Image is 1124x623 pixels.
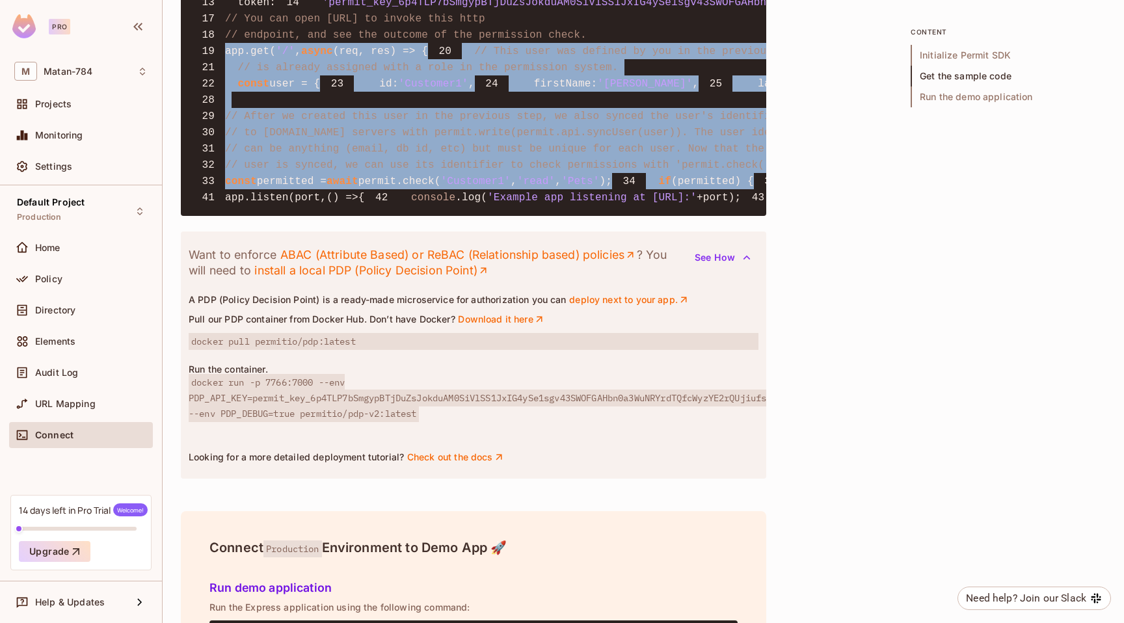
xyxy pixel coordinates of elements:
span: Projects [35,99,72,109]
span: Run the demo application [911,86,1106,107]
span: Default Project [17,197,85,207]
span: 41 [191,190,225,205]
span: // to [DOMAIN_NAME] servers with permit.write(permit.api.syncUser(user)). The user identifier [225,127,815,139]
span: // endpoint, and see the outcome of the permission check. [225,29,587,41]
span: 22 [191,76,225,92]
span: Settings [35,161,72,172]
p: Run the container. [189,364,758,375]
span: 20 [428,44,462,59]
span: firstName [534,78,591,90]
span: 'Customer1' [399,78,468,90]
a: Check out the docs [407,451,505,463]
p: A PDP (Policy Decision Point) is a ready-made microservice for authorization you can [189,294,758,306]
span: Welcome! [113,503,148,516]
span: lastName [758,78,809,90]
span: Help & Updates [35,597,105,607]
span: : [392,78,399,90]
span: : [591,78,597,90]
span: 33 [191,174,225,189]
span: console [411,192,455,204]
span: await [327,176,358,187]
span: 'read' [517,176,555,187]
h4: Connect Environment to Demo App 🚀 [209,540,738,555]
span: '[PERSON_NAME]' [597,78,692,90]
span: () => [327,192,358,204]
span: Directory [35,305,75,315]
h5: Run demo application [209,581,738,594]
span: // user is synced, we can use its identifier to check permissions with 'permit.check()'. [225,159,783,171]
span: app.get( [225,46,276,57]
a: deploy next to your app. [569,294,690,306]
span: 32 [191,157,225,173]
span: 34 [612,174,646,189]
span: // This user was defined by you in the previous step and [475,46,830,57]
span: '/' [276,46,295,57]
span: permit.check( [358,176,441,187]
span: 42 [365,190,399,205]
span: Connect [35,430,74,440]
span: 25 [699,76,732,92]
span: 24 [475,76,509,92]
button: See How [687,247,758,268]
span: 31 [191,141,225,157]
span: // is already assigned with a role in the permission system. [238,62,619,73]
span: if [658,176,671,187]
span: 19 [191,44,225,59]
span: Production [263,540,322,557]
span: // After we created this user in the previous step, we also synced the user's identifier [225,111,783,122]
span: { [358,192,365,204]
span: .log( [455,192,487,204]
span: 28 [191,92,225,108]
span: , [295,46,301,57]
span: Monitoring [35,130,83,140]
span: id [379,78,392,90]
span: app.listen(port, [225,192,327,204]
span: // can be anything (email, db id, etc) but must be unique for each user. Now that the [225,143,764,155]
span: const [225,176,257,187]
span: 23 [320,76,354,92]
span: Policy [35,274,62,284]
p: content [911,27,1106,37]
span: Workspace: Matan-784 [44,66,92,77]
span: Production [17,212,62,222]
span: 21 [191,60,225,75]
span: , [692,78,699,90]
span: , [468,78,475,90]
span: Get the sample code [911,66,1106,86]
p: Run the Express application using the following command: [209,602,738,613]
span: const [238,78,270,90]
a: ABAC (Attribute Based) or ReBAC (Relationship based) policies [280,247,636,263]
div: 14 days left in Pro Trial [19,503,148,516]
span: Home [35,243,60,253]
span: 29 [191,109,225,124]
span: 17 [191,11,225,27]
span: 'Example app listening at [URL]:' [487,192,697,204]
span: 35 [754,174,788,189]
span: URL Mapping [35,399,96,409]
p: Pull our PDP container from Docker Hub. Don’t have Docker? [189,313,758,325]
span: Initialize Permit SDK [911,45,1106,66]
span: , [511,176,517,187]
div: Pro [49,19,70,34]
span: +port); [697,192,741,204]
span: (req, res) => { [333,46,428,57]
span: docker run -p 7766:7000 --env PDP_API_KEY=permit_key_6p4TLP7bSmgypBTjDuZsJokduAM0SiVlSS1JxIG4ySe1... [189,374,766,422]
span: 30 [191,125,225,140]
a: install a local PDP (Policy Decision Point) [254,263,489,278]
span: async [301,46,333,57]
span: 18 [191,27,225,43]
span: (permitted) { [671,176,754,187]
span: user = { [269,78,320,90]
span: // You can open [URL] to invoke this http [225,13,485,25]
span: 43 [741,190,775,205]
a: Download it here [458,313,545,325]
p: Want to enforce ? You will need to [189,247,687,278]
span: M [14,62,37,81]
span: docker pull permitio/pdp:latest [189,333,758,350]
span: , [555,176,561,187]
img: SReyMgAAAABJRU5ErkJggg== [12,14,36,38]
span: ); [599,176,612,187]
span: permitted = [257,176,327,187]
span: 'Customer1' [441,176,511,187]
span: 'Pets' [561,176,600,187]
